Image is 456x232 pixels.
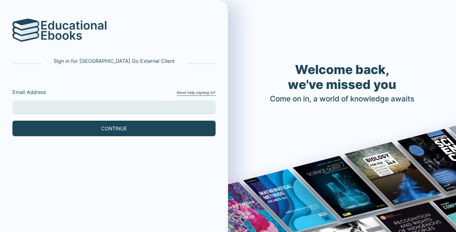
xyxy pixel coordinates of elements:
img: logo.svg [12,19,40,42]
label: Email Address [12,88,177,96]
p: Sign in for [GEOGRAPHIC_DATA] Go External Client [54,57,175,65]
button: CONTINUE [12,121,216,136]
h4: Come on in, a world of knowledge awaits [270,95,414,104]
a: Need help signing in? [177,90,216,96]
h1: Welcome back, we've missed you [270,62,414,92]
img: logo-text.svg [41,21,106,40]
